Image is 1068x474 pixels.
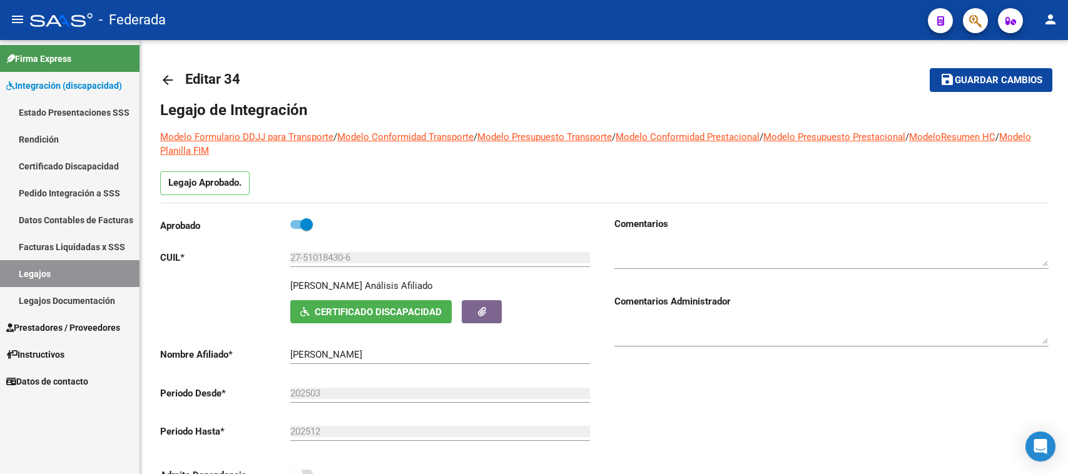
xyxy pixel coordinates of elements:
a: Modelo Presupuesto Transporte [477,131,612,143]
span: - Federada [99,6,166,34]
p: CUIL [160,251,290,265]
div: Análisis Afiliado [365,279,433,293]
p: Aprobado [160,219,290,233]
span: Certificado Discapacidad [315,306,442,318]
span: Guardar cambios [955,75,1042,86]
p: [PERSON_NAME] [290,279,362,293]
button: Guardar cambios [930,68,1052,91]
a: ModeloResumen HC [909,131,995,143]
p: Periodo Hasta [160,425,290,438]
span: Prestadores / Proveedores [6,321,120,335]
span: Datos de contacto [6,375,88,388]
p: Nombre Afiliado [160,348,290,361]
a: Modelo Conformidad Prestacional [616,131,760,143]
mat-icon: save [940,72,955,87]
a: Modelo Conformidad Transporte [337,131,474,143]
h3: Comentarios [614,217,1049,231]
span: Integración (discapacidad) [6,79,122,93]
button: Certificado Discapacidad [290,300,452,323]
span: Editar 34 [185,71,240,87]
mat-icon: person [1043,12,1058,27]
h3: Comentarios Administrador [614,295,1049,308]
a: Modelo Formulario DDJJ para Transporte [160,131,333,143]
mat-icon: menu [10,12,25,27]
p: Periodo Desde [160,386,290,400]
span: Instructivos [6,348,64,361]
p: Legajo Aprobado. [160,171,250,195]
div: Open Intercom Messenger [1025,431,1055,461]
a: Modelo Presupuesto Prestacional [763,131,905,143]
span: Firma Express [6,52,71,66]
mat-icon: arrow_back [160,73,175,88]
h1: Legajo de Integración [160,100,1048,120]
